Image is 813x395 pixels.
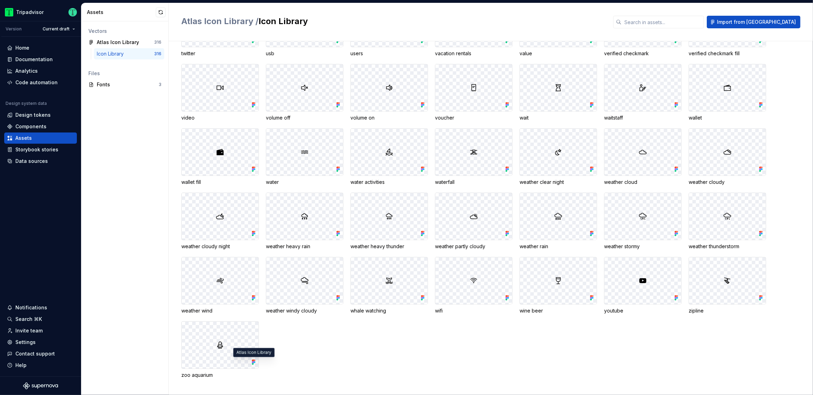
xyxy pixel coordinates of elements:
div: waterfall [435,179,513,186]
img: 0ed0e8b8-9446-497d-bad0-376821b19aa5.png [5,8,13,16]
div: video [181,114,259,121]
div: verified checkmark fill [689,50,766,57]
div: whale watching [350,307,428,314]
div: Design tokens [15,112,51,118]
img: Thomas Dittmer [68,8,77,16]
div: weather wind [181,307,259,314]
a: Components [4,121,77,132]
div: wifi [435,307,513,314]
div: Invite team [15,327,43,334]
a: Design tokens [4,109,77,121]
div: Storybook stories [15,146,58,153]
div: wait [520,114,597,121]
div: volume off [266,114,343,121]
div: Home [15,44,29,51]
button: Notifications [4,302,77,313]
div: weather heavy thunder [350,243,428,250]
div: Files [88,70,161,77]
div: 316 [154,39,161,45]
div: volume on [350,114,428,121]
div: weather clear night [520,179,597,186]
div: weather rain [520,243,597,250]
div: waitstaff [604,114,682,121]
div: Components [15,123,46,130]
div: Atlas Icon Library [97,39,139,46]
div: wallet [689,114,766,121]
div: zipline [689,307,766,314]
a: Icon Library316 [94,48,164,59]
div: water [266,179,343,186]
div: Assets [15,135,32,142]
div: weather windy cloudy [266,307,343,314]
div: voucher [435,114,513,121]
a: Home [4,42,77,53]
button: Help [4,360,77,371]
a: Data sources [4,156,77,167]
div: Data sources [15,158,48,165]
div: Assets [87,9,156,16]
button: Import from [GEOGRAPHIC_DATA] [707,16,800,28]
div: Tripadvisor [16,9,44,16]
a: Fonts3 [86,79,164,90]
a: Assets [4,132,77,144]
div: Fonts [97,81,159,88]
div: usb [266,50,343,57]
div: Version [6,26,22,32]
div: verified checkmark [604,50,682,57]
div: value [520,50,597,57]
div: youtube [604,307,682,314]
div: wine beer [520,307,597,314]
div: water activities [350,179,428,186]
h2: Icon Library [181,16,605,27]
div: Analytics [15,67,38,74]
div: Atlas Icon Library [233,348,275,357]
a: Documentation [4,54,77,65]
a: Analytics [4,65,77,77]
div: Search ⌘K [15,316,42,323]
a: Invite team [4,325,77,336]
div: vacation rentals [435,50,513,57]
div: weather cloudy night [181,243,259,250]
div: weather cloud [604,179,682,186]
div: Contact support [15,350,55,357]
a: Settings [4,337,77,348]
div: Help [15,362,27,369]
input: Search in assets... [622,16,704,28]
div: Code automation [15,79,58,86]
div: Settings [15,339,36,346]
div: Notifications [15,304,47,311]
div: zoo aquarium [181,372,259,379]
svg: Supernova Logo [23,382,58,389]
div: Icon Library [97,50,126,57]
span: Atlas Icon Library / [181,16,259,26]
span: Import from [GEOGRAPHIC_DATA] [717,19,796,26]
button: Contact support [4,348,77,359]
div: 316 [154,51,161,57]
div: users [350,50,428,57]
button: Current draft [39,24,78,34]
div: Vectors [88,28,161,35]
div: weather heavy rain [266,243,343,250]
div: Documentation [15,56,53,63]
button: TripadvisorThomas Dittmer [1,5,80,20]
div: weather thunderstorm [689,243,766,250]
span: Current draft [43,26,70,32]
div: weather stormy [604,243,682,250]
button: Search ⌘K [4,314,77,325]
div: wallet fill [181,179,259,186]
div: twitter [181,50,259,57]
a: Storybook stories [4,144,77,155]
a: Code automation [4,77,77,88]
div: 3 [159,82,161,87]
div: weather partly cloudy [435,243,513,250]
div: Design system data [6,101,47,106]
div: weather cloudy [689,179,766,186]
a: Atlas Icon Library316 [86,37,164,48]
